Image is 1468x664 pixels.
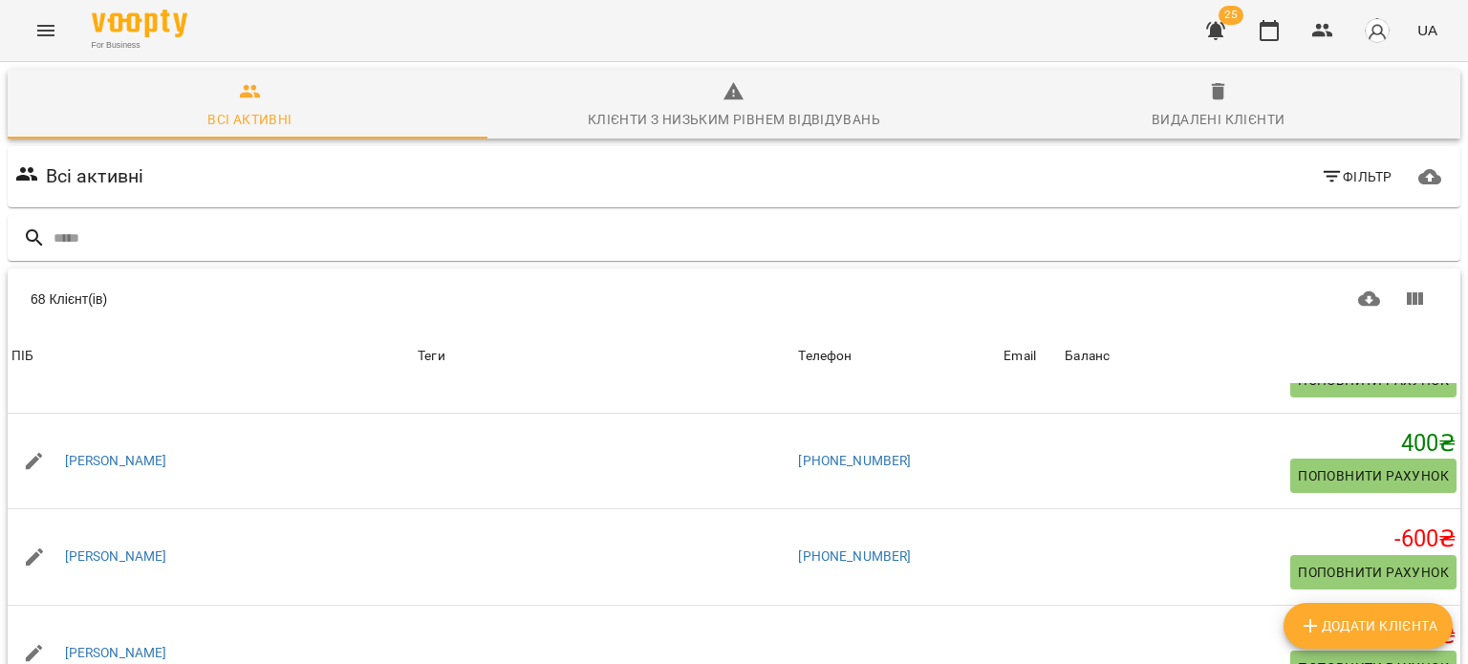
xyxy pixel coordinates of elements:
[92,39,187,52] span: For Business
[1410,12,1445,48] button: UA
[1313,160,1400,194] button: Фільтр
[798,345,852,368] div: Телефон
[798,345,996,368] span: Телефон
[1065,525,1457,554] h5: -600 ₴
[207,108,291,131] div: Всі активні
[1065,621,1457,651] h5: 0 ₴
[1065,345,1110,368] div: Баланс
[1219,6,1243,25] span: 25
[46,161,144,191] h6: Всі активні
[8,268,1460,330] div: Table Toolbar
[23,8,69,54] button: Menu
[1364,17,1391,44] img: avatar_s.png
[1417,20,1437,40] span: UA
[65,547,167,567] a: [PERSON_NAME]
[418,345,790,368] div: Теги
[65,452,167,471] a: [PERSON_NAME]
[1392,276,1437,322] button: Показати колонки
[1298,561,1449,584] span: Поповнити рахунок
[1065,345,1457,368] span: Баланс
[588,108,880,131] div: Клієнти з низьким рівнем відвідувань
[31,289,726,309] div: 68 Клієнт(ів)
[1065,429,1457,459] h5: 400 ₴
[1298,464,1449,487] span: Поповнити рахунок
[1065,345,1110,368] div: Sort
[1004,345,1036,368] div: Sort
[1004,345,1057,368] span: Email
[1290,459,1457,493] button: Поповнити рахунок
[1347,276,1392,322] button: Завантажити CSV
[798,453,911,468] a: [PHONE_NUMBER]
[11,345,33,368] div: Sort
[65,644,167,663] a: [PERSON_NAME]
[11,345,410,368] span: ПІБ
[798,548,911,564] a: [PHONE_NUMBER]
[1152,108,1284,131] div: Видалені клієнти
[1321,165,1392,188] span: Фільтр
[92,10,187,37] img: Voopty Logo
[1284,603,1453,649] button: Додати клієнта
[1299,614,1437,637] span: Додати клієнта
[1004,345,1036,368] div: Email
[11,345,33,368] div: ПІБ
[798,345,852,368] div: Sort
[1290,555,1457,589] button: Поповнити рахунок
